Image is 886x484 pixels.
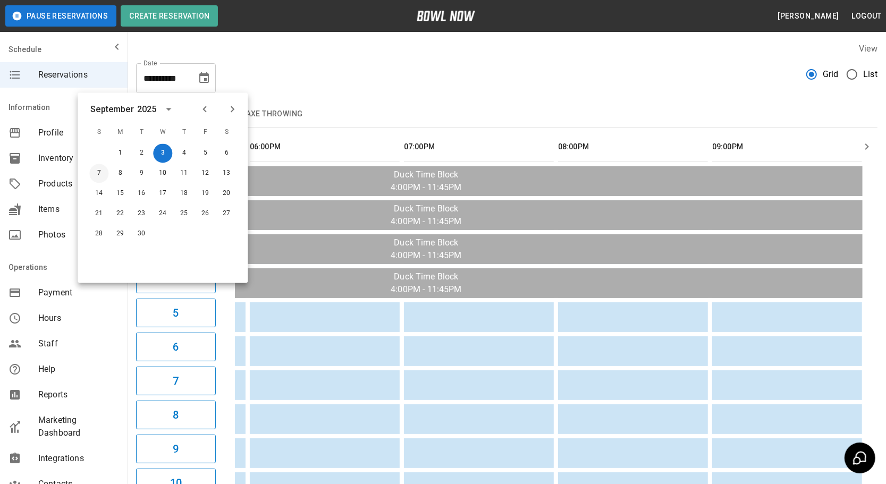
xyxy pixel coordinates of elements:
span: Hours [38,312,119,325]
button: Sep 12, 2025 [196,164,215,183]
span: F [196,122,215,143]
button: 5 [136,299,216,327]
span: List [863,68,877,81]
button: Sep 25, 2025 [174,205,193,224]
button: Pause Reservations [5,5,116,27]
span: Grid [823,68,839,81]
h6: 8 [173,406,179,423]
span: Items [38,203,119,216]
span: S [217,122,236,143]
button: Sep 9, 2025 [132,164,151,183]
button: Sep 15, 2025 [111,184,130,203]
button: 8 [136,401,216,429]
button: Sep 23, 2025 [132,205,151,224]
span: W [153,122,172,143]
button: [PERSON_NAME] [773,6,843,26]
span: Products [38,177,119,190]
button: calendar view is open, switch to year view [159,100,178,118]
span: T [132,122,151,143]
button: Next month [223,100,241,118]
button: Sep 6, 2025 [217,144,236,163]
button: Sep 30, 2025 [132,225,151,244]
span: Inventory [38,152,119,165]
button: Choose date, selected date is Sep 3, 2025 [193,67,215,89]
button: Sep 1, 2025 [111,144,130,163]
button: Sep 24, 2025 [153,205,172,224]
div: inventory tabs [136,101,877,127]
button: Axe Throwing [238,101,311,127]
button: Sep 17, 2025 [153,184,172,203]
span: Reports [38,388,119,401]
span: Integrations [38,452,119,465]
button: Sep 8, 2025 [111,164,130,183]
span: M [111,122,130,143]
span: Photos [38,228,119,241]
span: Profile [38,126,119,139]
button: Sep 10, 2025 [153,164,172,183]
button: 7 [136,367,216,395]
button: Sep 26, 2025 [196,205,215,224]
button: Sep 27, 2025 [217,205,236,224]
button: Sep 16, 2025 [132,184,151,203]
span: Staff [38,337,119,350]
div: 2025 [137,103,157,116]
div: September [90,103,133,116]
span: Help [38,363,119,376]
span: Reservations [38,69,119,81]
button: 6 [136,333,216,361]
button: Sep 14, 2025 [89,184,108,203]
button: Logout [848,6,886,26]
span: Marketing Dashboard [38,414,119,439]
button: 9 [136,435,216,463]
img: logo [417,11,475,21]
button: Sep 5, 2025 [196,144,215,163]
span: T [174,122,193,143]
button: Sep 2, 2025 [132,144,151,163]
button: Sep 3, 2025 [153,144,172,163]
button: Sep 28, 2025 [89,225,108,244]
button: Sep 19, 2025 [196,184,215,203]
span: S [89,122,108,143]
button: Sep 18, 2025 [174,184,193,203]
button: Sep 21, 2025 [89,205,108,224]
button: Sep 11, 2025 [174,164,193,183]
h6: 9 [173,440,179,457]
h6: 6 [173,338,179,355]
button: Sep 4, 2025 [174,144,193,163]
button: Create Reservation [121,5,218,27]
button: Previous month [196,100,214,118]
h6: 5 [173,304,179,321]
span: Payment [38,286,119,299]
button: Sep 7, 2025 [89,164,108,183]
button: Sep 22, 2025 [111,205,130,224]
button: Sep 20, 2025 [217,184,236,203]
h6: 7 [173,372,179,389]
label: View [859,44,877,54]
button: Sep 13, 2025 [217,164,236,183]
button: Sep 29, 2025 [111,225,130,244]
